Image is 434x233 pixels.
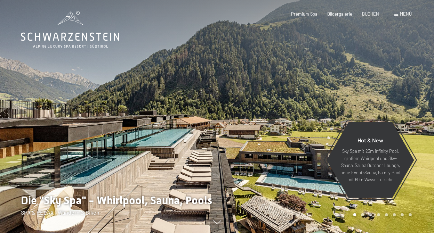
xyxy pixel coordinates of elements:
div: Carousel Page 3 [369,213,372,216]
div: Carousel Page 6 [393,213,396,216]
div: Carousel Page 8 [409,213,412,216]
div: Carousel Page 2 [361,213,364,216]
div: Carousel Page 4 [377,213,380,216]
span: Hot & New [357,137,383,143]
div: Carousel Pagination [351,213,412,216]
div: Carousel Page 7 [401,213,404,216]
a: Bildergalerie [327,11,352,17]
a: Hot & New Sky Spa mit 23m Infinity Pool, großem Whirlpool und Sky-Sauna, Sauna Outdoor Lounge, ne... [326,122,415,198]
div: Carousel Page 1 (Current Slide) [353,213,356,216]
p: Sky Spa mit 23m Infinity Pool, großem Whirlpool und Sky-Sauna, Sauna Outdoor Lounge, neue Event-S... [340,148,401,183]
a: Premium Spa [291,11,318,17]
span: Menü [400,11,412,17]
a: BUCHEN [362,11,379,17]
div: Carousel Page 5 [385,213,388,216]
